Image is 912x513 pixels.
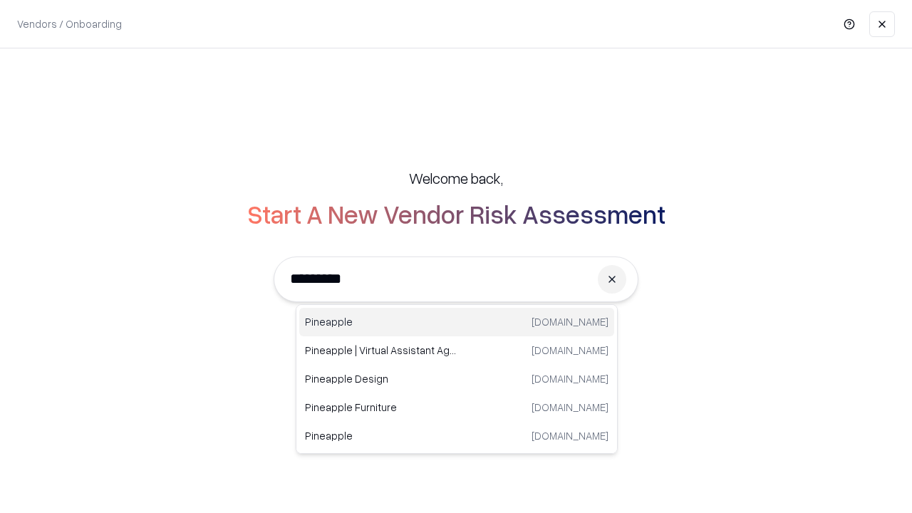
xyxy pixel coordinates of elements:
[247,199,665,228] h2: Start A New Vendor Risk Assessment
[532,343,608,358] p: [DOMAIN_NAME]
[532,371,608,386] p: [DOMAIN_NAME]
[305,428,457,443] p: Pineapple
[409,168,503,188] h5: Welcome back,
[305,314,457,329] p: Pineapple
[296,304,618,454] div: Suggestions
[305,371,457,386] p: Pineapple Design
[532,428,608,443] p: [DOMAIN_NAME]
[17,16,122,31] p: Vendors / Onboarding
[305,343,457,358] p: Pineapple | Virtual Assistant Agency
[532,400,608,415] p: [DOMAIN_NAME]
[305,400,457,415] p: Pineapple Furniture
[532,314,608,329] p: [DOMAIN_NAME]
